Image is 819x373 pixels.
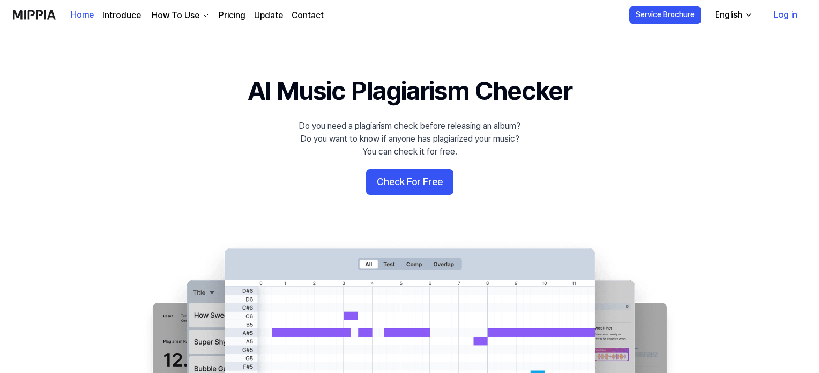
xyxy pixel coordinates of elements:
button: Service Brochure [629,6,701,24]
div: How To Use [150,9,202,22]
a: Introduce [102,9,141,22]
a: Pricing [219,9,245,22]
a: Update [254,9,283,22]
button: How To Use [150,9,210,22]
a: Contact [292,9,324,22]
div: English [713,9,744,21]
button: English [706,4,760,26]
button: Check For Free [366,169,453,195]
a: Home [71,1,94,30]
div: Do you need a plagiarism check before releasing an album? Do you want to know if anyone has plagi... [299,120,520,158]
h1: AI Music Plagiarism Checker [248,73,572,109]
